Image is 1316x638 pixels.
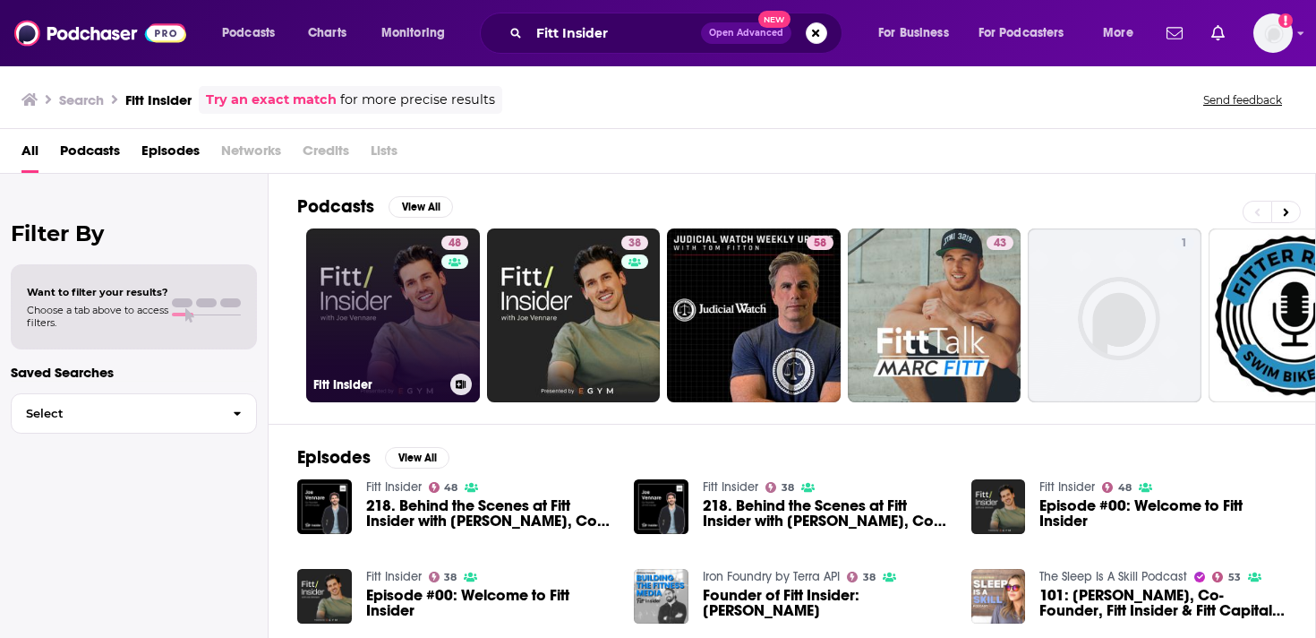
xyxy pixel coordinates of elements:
[1174,236,1194,250] a: 1
[971,569,1026,624] img: 101: Anthony Vennare, Co-Founder, Fitt Insider & Fitt Capital: Trends in the World of Sleep, Fitn...
[703,588,950,618] a: Founder of Fitt Insider: Anthony Vennare
[1253,13,1293,53] img: User Profile
[1181,235,1187,253] span: 1
[878,21,949,46] span: For Business
[1198,92,1287,108] button: Send feedback
[628,235,641,253] span: 38
[703,498,950,529] span: 218. Behind the Scenes at Fitt Insider with [PERSON_NAME], Co-founder of Fitt Insider
[449,235,461,253] span: 48
[1090,19,1156,47] button: open menu
[634,479,688,534] img: 218. Behind the Scenes at Fitt Insider with Joe Vennare, Co-founder of Fitt Insider
[12,408,218,419] span: Select
[847,572,876,582] a: 38
[701,22,791,44] button: Open AdvancedNew
[529,19,701,47] input: Search podcasts, credits, & more...
[807,236,833,250] a: 58
[1212,572,1241,582] a: 53
[444,573,457,582] span: 38
[206,90,337,110] a: Try an exact match
[369,19,468,47] button: open menu
[11,364,257,381] p: Saved Searches
[667,228,841,402] a: 58
[296,19,357,47] a: Charts
[297,195,374,218] h2: Podcasts
[1028,228,1201,402] a: 1
[782,484,794,492] span: 38
[297,446,449,469] a: EpisodesView All
[14,16,186,50] img: Podchaser - Follow, Share and Rate Podcasts
[1253,13,1293,53] button: Show profile menu
[21,136,38,173] a: All
[1278,13,1293,28] svg: Add a profile image
[27,304,168,329] span: Choose a tab above to access filters.
[814,235,826,253] span: 58
[1102,482,1132,493] a: 48
[1228,573,1241,582] span: 53
[303,136,349,173] span: Credits
[621,236,648,250] a: 38
[497,13,859,54] div: Search podcasts, credits, & more...
[141,136,200,173] a: Episodes
[366,498,613,529] span: 218. Behind the Scenes at Fitt Insider with [PERSON_NAME], Co-founder of Fitt Insider
[297,195,453,218] a: PodcastsView All
[863,573,876,582] span: 38
[987,236,1013,250] a: 43
[758,11,790,28] span: New
[1204,18,1232,48] a: Show notifications dropdown
[848,228,1021,402] a: 43
[306,228,480,402] a: 48Fitt Insider
[866,19,971,47] button: open menu
[1039,588,1286,618] span: 101: [PERSON_NAME], Co-Founder, Fitt Insider & Fitt Capital: Trends in the World of Sleep, Fitnes...
[297,569,352,624] img: Episode #00: Welcome to Fitt Insider
[313,377,443,392] h3: Fitt Insider
[366,479,422,495] a: Fitt Insider
[297,479,352,534] img: 218. Behind the Scenes at Fitt Insider with Joe Vennare, Co-founder of Fitt Insider
[429,482,458,493] a: 48
[487,228,661,402] a: 38
[1039,588,1286,618] a: 101: Anthony Vennare, Co-Founder, Fitt Insider & Fitt Capital: Trends in the World of Sleep, Fitn...
[209,19,298,47] button: open menu
[385,447,449,469] button: View All
[709,29,783,38] span: Open Advanced
[1039,479,1095,495] a: Fitt Insider
[125,91,192,108] h3: Fitt Insider
[703,479,758,495] a: Fitt Insider
[60,136,120,173] a: Podcasts
[703,588,950,618] span: Founder of Fitt Insider: [PERSON_NAME]
[994,235,1006,253] span: 43
[340,90,495,110] span: for more precise results
[27,286,168,298] span: Want to filter your results?
[366,498,613,529] a: 218. Behind the Scenes at Fitt Insider with Joe Vennare, Co-founder of Fitt Insider
[444,484,457,492] span: 48
[967,19,1090,47] button: open menu
[1118,484,1132,492] span: 48
[366,588,613,618] a: Episode #00: Welcome to Fitt Insider
[221,136,281,173] span: Networks
[1159,18,1190,48] a: Show notifications dropdown
[11,220,257,246] h2: Filter By
[11,393,257,434] button: Select
[971,479,1026,534] img: Episode #00: Welcome to Fitt Insider
[703,498,950,529] a: 218. Behind the Scenes at Fitt Insider with Joe Vennare, Co-founder of Fitt Insider
[371,136,397,173] span: Lists
[634,569,688,624] img: Founder of Fitt Insider: Anthony Vennare
[381,21,445,46] span: Monitoring
[1039,498,1286,529] a: Episode #00: Welcome to Fitt Insider
[978,21,1064,46] span: For Podcasters
[1103,21,1133,46] span: More
[308,21,346,46] span: Charts
[297,446,371,469] h2: Episodes
[765,482,794,493] a: 38
[59,91,104,108] h3: Search
[703,569,840,584] a: Iron Foundry by Terra API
